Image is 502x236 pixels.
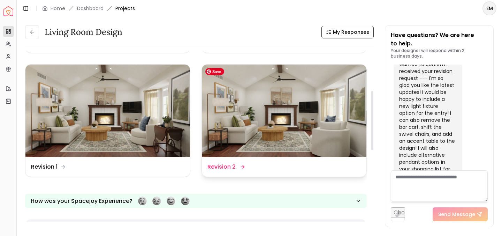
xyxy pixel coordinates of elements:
[115,5,135,12] span: Projects
[321,26,374,38] button: My Responses
[391,48,488,59] p: Your designer will respond within 2 business days.
[25,64,190,177] a: Revision 1Revision 1
[3,6,13,16] a: Spacejoy
[482,1,496,15] button: EM
[3,6,13,16] img: Spacejoy Logo
[25,65,190,157] img: Revision 1
[391,31,488,48] p: Have questions? We are here to help.
[45,27,122,38] h3: Living Room Design
[333,29,369,36] span: My Responses
[31,163,58,171] dd: Revision 1
[483,2,496,15] span: EM
[77,5,104,12] a: Dashboard
[205,68,224,75] span: Save
[202,65,366,157] img: Revision 2
[31,197,132,205] p: How was your Spacejoy Experience?
[51,5,65,12] a: Home
[399,54,455,186] div: Hi [PERSON_NAME]! I wanted to confirm I received your revision request --- I'm so glad you like t...
[25,194,367,208] button: How was your Spacejoy Experience?Feeling terribleFeeling badFeeling goodFeeling awesome
[207,163,236,171] dd: Revision 2
[201,64,367,177] a: Revision 2Revision 2
[42,5,135,12] nav: breadcrumb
